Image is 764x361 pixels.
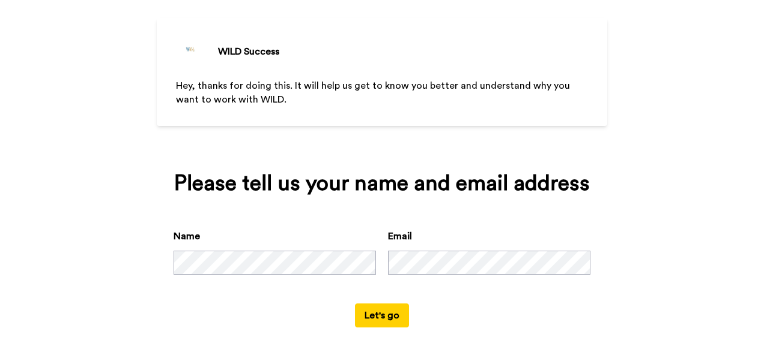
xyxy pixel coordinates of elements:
div: Please tell us your name and email address [174,172,590,195]
label: Name [174,229,200,243]
span: Hey, thanks for doing this. It will help us get to know you better and understand why you want to... [176,81,572,104]
button: Let's go [355,303,409,327]
div: WILD Success [218,44,279,59]
label: Email [388,229,412,243]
